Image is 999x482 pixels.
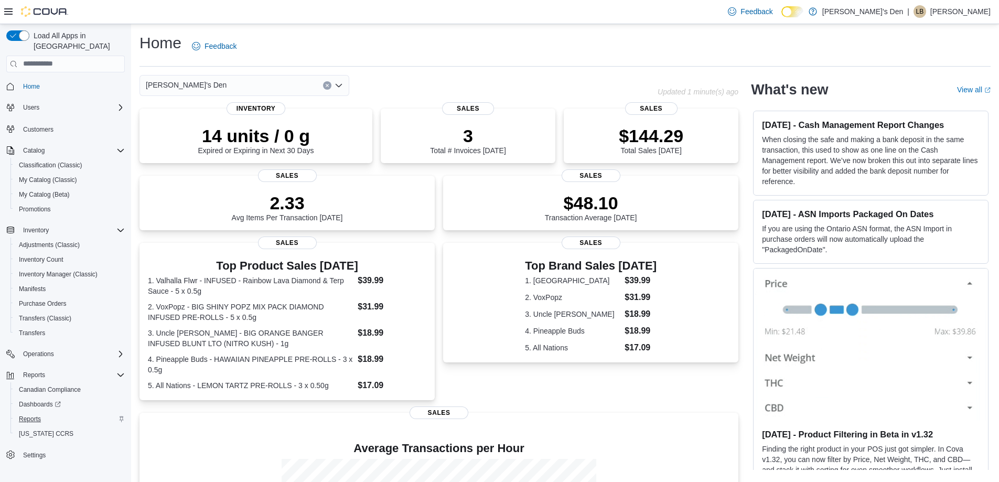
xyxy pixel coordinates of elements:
span: Promotions [15,203,125,216]
a: Reports [15,413,45,425]
span: Inventory [23,226,49,234]
button: Clear input [323,81,331,90]
span: Inventory [227,102,285,115]
a: Classification (Classic) [15,159,87,172]
span: Settings [23,451,46,459]
a: My Catalog (Classic) [15,174,81,186]
span: My Catalog (Classic) [19,176,77,184]
button: Classification (Classic) [10,158,129,173]
img: Cova [21,6,68,17]
dt: 3. Uncle [PERSON_NAME] [525,309,620,319]
a: Home [19,80,44,93]
p: When closing the safe and making a bank deposit in the same transaction, this used to show as one... [762,134,980,187]
dt: 2. VoxPopz [525,292,620,303]
p: 2.33 [232,192,343,213]
button: Catalog [19,144,49,157]
p: $48.10 [545,192,637,213]
button: Reports [19,369,49,381]
div: Lorraine Bazley [914,5,926,18]
span: LB [916,5,924,18]
p: Updated 1 minute(s) ago [658,88,738,96]
h1: Home [139,33,181,53]
span: Washington CCRS [15,427,125,440]
input: Dark Mode [781,6,803,17]
span: Users [19,101,125,114]
a: Dashboards [15,398,65,411]
dt: 2. VoxPopz - BIG SHINY POPZ MIX PACK DIAMOND INFUSED PRE-ROLLS - 5 x 0.5g [148,302,353,323]
span: Transfers [19,329,45,337]
span: My Catalog (Beta) [19,190,70,199]
button: Inventory [2,223,129,238]
a: Inventory Manager (Classic) [15,268,102,281]
button: Transfers (Classic) [10,311,129,326]
button: Inventory [19,224,53,237]
dd: $39.99 [358,274,426,287]
span: Canadian Compliance [15,383,125,396]
span: Reports [15,413,125,425]
button: Open list of options [335,81,343,90]
button: Adjustments (Classic) [10,238,129,252]
span: My Catalog (Classic) [15,174,125,186]
span: Sales [562,237,620,249]
button: My Catalog (Classic) [10,173,129,187]
dd: $39.99 [625,274,657,287]
a: [US_STATE] CCRS [15,427,78,440]
p: If you are using the Ontario ASN format, the ASN Import in purchase orders will now automatically... [762,223,980,255]
span: Load All Apps in [GEOGRAPHIC_DATA] [29,30,125,51]
p: [PERSON_NAME] [930,5,991,18]
span: Users [23,103,39,112]
button: Operations [19,348,58,360]
div: Total Sales [DATE] [619,125,683,155]
span: Purchase Orders [19,299,67,308]
span: My Catalog (Beta) [15,188,125,201]
button: Customers [2,121,129,136]
a: Purchase Orders [15,297,71,310]
span: Feedback [740,6,772,17]
a: Adjustments (Classic) [15,239,84,251]
button: Inventory Count [10,252,129,267]
span: Adjustments (Classic) [19,241,80,249]
button: Inventory Manager (Classic) [10,267,129,282]
button: Settings [2,447,129,463]
span: Sales [410,406,468,419]
button: Home [2,79,129,94]
dt: 3. Uncle [PERSON_NAME] - BIG ORANGE BANGER INFUSED BLUNT LTO (NITRO KUSH) - 1g [148,328,353,349]
span: Transfers [15,327,125,339]
dd: $18.99 [358,353,426,366]
dd: $18.99 [625,325,657,337]
p: [PERSON_NAME]'s Den [822,5,903,18]
span: Settings [19,448,125,462]
button: My Catalog (Beta) [10,187,129,202]
dt: 1. Valhalla Flwr - INFUSED - Rainbow Lava Diamond & Terp Sauce - 5 x 0.5g [148,275,353,296]
button: Operations [2,347,129,361]
h3: [DATE] - Cash Management Report Changes [762,120,980,130]
button: Users [19,101,44,114]
span: Reports [23,371,45,379]
button: Catalog [2,143,129,158]
dt: 4. Pineapple Buds - HAWAIIAN PINEAPPLE PRE-ROLLS - 3 x 0.5g [148,354,353,375]
span: Classification (Classic) [15,159,125,172]
button: Purchase Orders [10,296,129,311]
dd: $18.99 [358,327,426,339]
a: Settings [19,449,50,462]
dd: $18.99 [625,308,657,320]
span: Catalog [23,146,45,155]
a: Transfers [15,327,49,339]
p: 3 [430,125,506,146]
svg: External link [984,87,991,93]
button: Canadian Compliance [10,382,129,397]
a: Canadian Compliance [15,383,85,396]
a: My Catalog (Beta) [15,188,74,201]
dd: $17.09 [358,379,426,392]
span: Catalog [19,144,125,157]
button: Reports [2,368,129,382]
div: Total # Invoices [DATE] [430,125,506,155]
button: Users [2,100,129,115]
span: [US_STATE] CCRS [19,430,73,438]
span: Feedback [205,41,237,51]
div: Avg Items Per Transaction [DATE] [232,192,343,222]
span: Transfers (Classic) [15,312,125,325]
h3: Top Brand Sales [DATE] [525,260,657,272]
h2: What's new [751,81,828,98]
